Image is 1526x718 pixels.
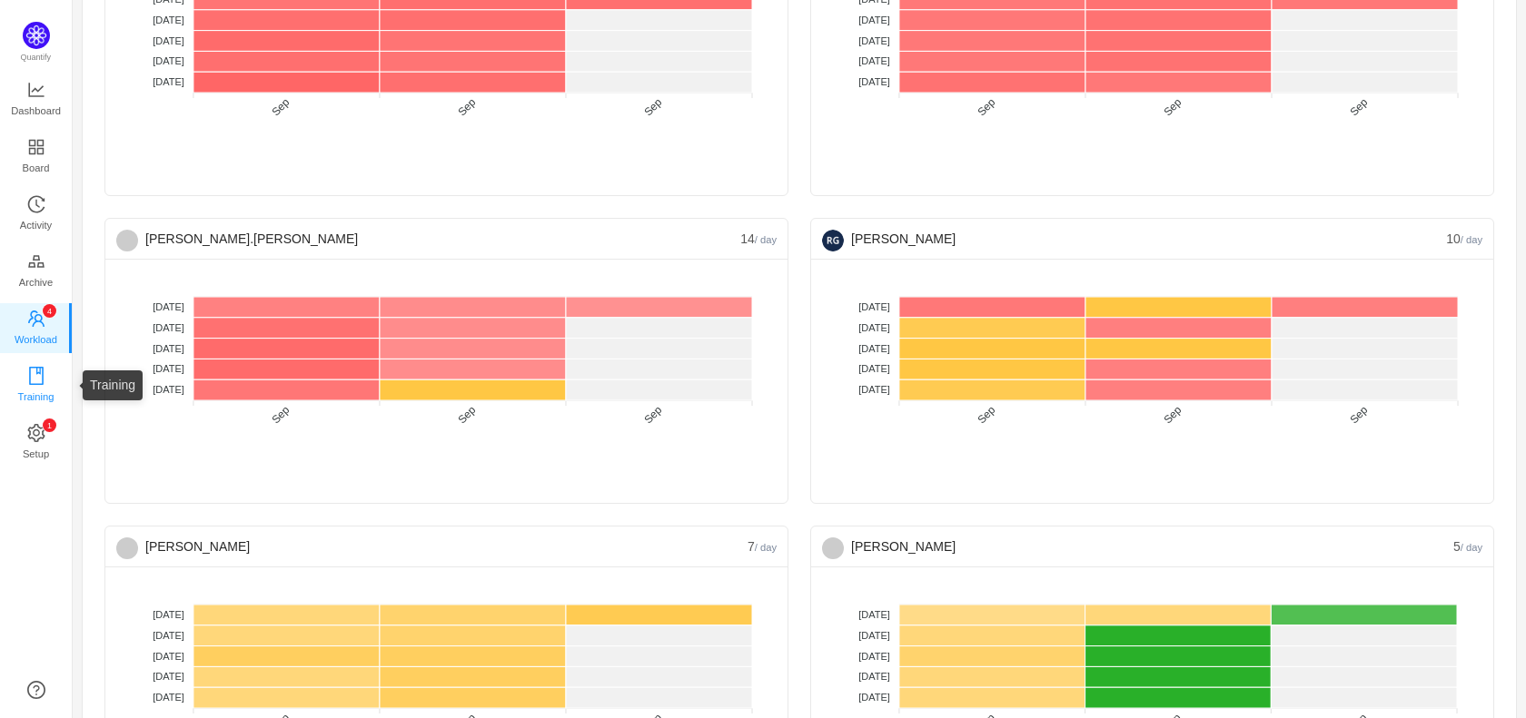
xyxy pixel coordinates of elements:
a: icon: teamWorkload [27,310,45,347]
div: [PERSON_NAME] [116,526,748,566]
tspan: [DATE] [858,343,890,354]
tspan: [DATE] [153,55,184,66]
img: 959d08b5a61800c7b98424be74db6875 [822,230,844,251]
span: Workload [15,321,57,358]
span: 7 [748,539,777,554]
a: Board [27,139,45,175]
tspan: [DATE] [858,692,890,703]
small: / day [755,234,777,245]
tspan: [DATE] [858,671,890,682]
tspan: [DATE] [858,363,890,374]
tspan: Sep [641,95,664,118]
span: 14 [740,231,777,246]
span: Activity [20,207,52,243]
tspan: [DATE] [858,15,890,25]
tspan: Sep [975,95,997,118]
tspan: [DATE] [153,76,184,87]
tspan: [DATE] [153,692,184,703]
a: Dashboard [27,82,45,118]
tspan: [DATE] [153,343,184,354]
tspan: [DATE] [153,322,184,333]
tspan: Sep [975,403,997,426]
tspan: [DATE] [858,301,890,312]
i: icon: gold [27,252,45,270]
tspan: Sep [1161,95,1184,118]
span: Training [17,379,54,415]
div: [PERSON_NAME] [822,219,1446,259]
span: Board [23,150,50,186]
tspan: Sep [269,95,292,118]
a: Archive [27,253,45,290]
tspan: [DATE] [858,35,890,46]
div: [PERSON_NAME] [822,526,1453,566]
tspan: [DATE] [858,651,890,662]
p: 1 [46,418,51,432]
tspan: [DATE] [858,630,890,641]
div: [PERSON_NAME].[PERSON_NAME] [116,219,740,259]
i: icon: appstore [27,138,45,156]
tspan: [DATE] [153,15,184,25]
tspan: [DATE] [858,384,890,395]
tspan: [DATE] [858,76,890,87]
small: / day [1461,234,1482,245]
span: 10 [1446,231,1482,246]
small: / day [1461,542,1482,553]
img: Quantify [23,22,50,49]
tspan: Sep [641,403,664,426]
a: icon: question-circle [27,681,45,699]
span: Archive [19,264,53,300]
tspan: [DATE] [153,384,184,395]
tspan: [DATE] [858,609,890,620]
tspan: [DATE] [858,322,890,333]
sup: 1 [43,418,56,432]
tspan: Sep [1161,403,1184,426]
i: icon: book [27,367,45,385]
i: icon: line-chart [27,81,45,99]
tspan: [DATE] [153,609,184,620]
span: 5 [1453,539,1482,554]
tspan: Sep [269,403,292,426]
small: / day [755,542,777,553]
a: icon: settingSetup [27,425,45,461]
tspan: [DATE] [153,363,184,374]
tspan: [DATE] [153,35,184,46]
tspan: Sep [455,95,478,118]
tspan: [DATE] [153,630,184,641]
sup: 4 [43,304,56,318]
span: Quantify [21,53,52,62]
p: 4 [46,304,51,318]
tspan: Sep [1347,95,1370,118]
i: icon: history [27,195,45,213]
span: Setup [23,436,49,472]
tspan: [DATE] [153,671,184,682]
i: icon: setting [27,424,45,442]
span: Dashboard [11,93,61,129]
tspan: [DATE] [858,55,890,66]
tspan: [DATE] [153,301,184,312]
a: Activity [27,196,45,232]
tspan: [DATE] [153,651,184,662]
tspan: Sep [455,403,478,426]
i: icon: team [27,310,45,328]
tspan: Sep [1347,403,1370,426]
a: Training [27,368,45,404]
